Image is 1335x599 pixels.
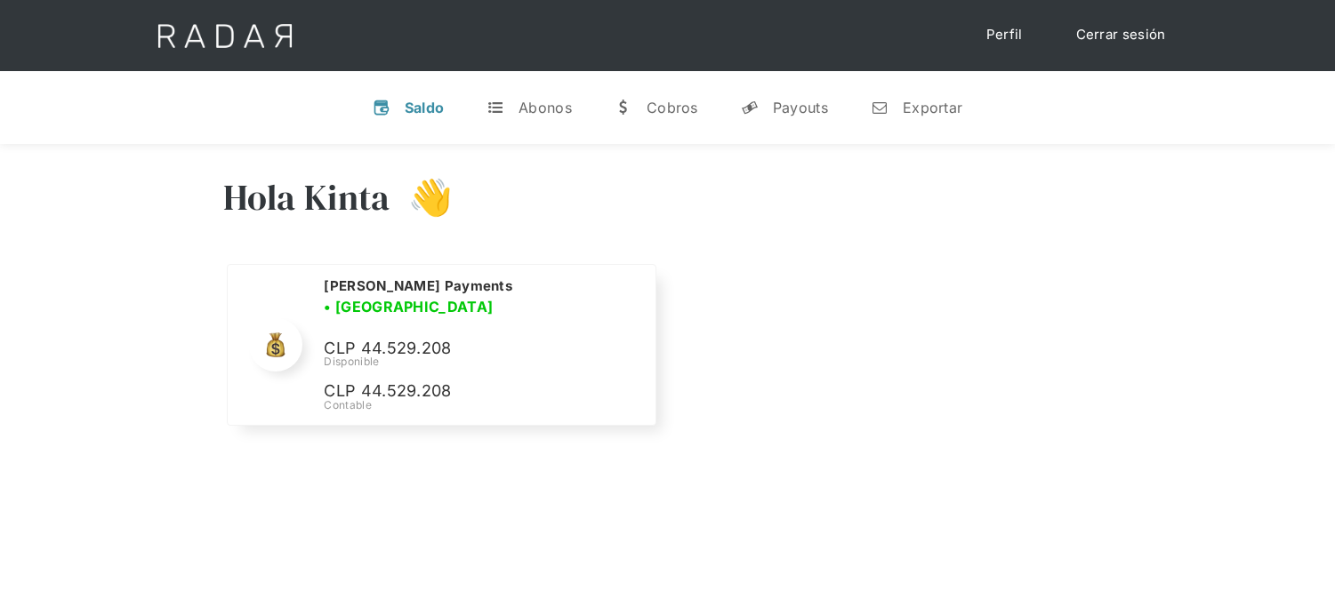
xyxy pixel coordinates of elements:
[405,99,445,116] div: Saldo
[487,99,504,116] div: t
[324,397,633,413] div: Contable
[615,99,632,116] div: w
[223,175,390,220] h3: Hola Kinta
[390,175,453,220] h3: 👋
[519,99,572,116] div: Abonos
[324,354,633,370] div: Disponible
[324,277,512,295] h2: [PERSON_NAME] Payments
[773,99,828,116] div: Payouts
[1058,18,1184,52] a: Cerrar sesión
[741,99,759,116] div: y
[324,296,493,317] h3: • [GEOGRAPHIC_DATA]
[903,99,962,116] div: Exportar
[871,99,889,116] div: n
[324,379,591,404] p: CLP 44.529.208
[324,336,591,362] p: CLP 44.529.208
[373,99,390,116] div: v
[969,18,1041,52] a: Perfil
[647,99,698,116] div: Cobros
